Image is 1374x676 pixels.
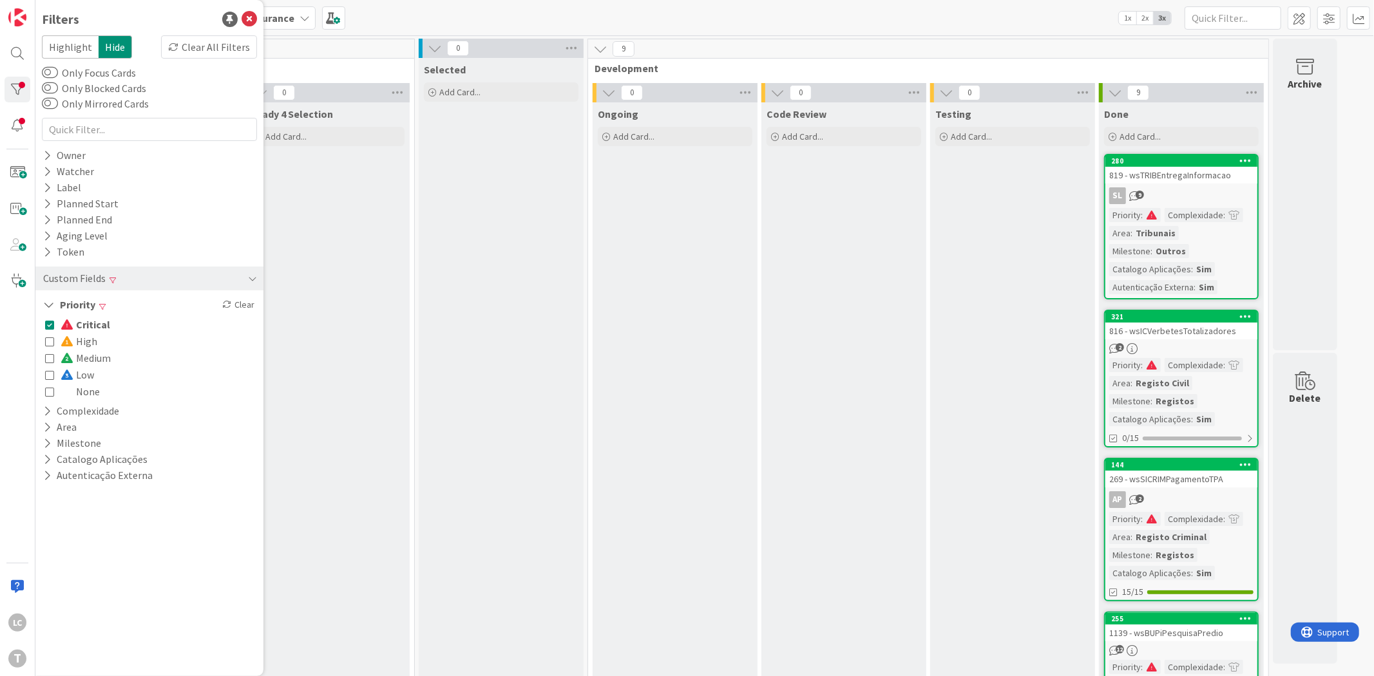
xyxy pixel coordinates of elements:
a: 280819 - wsTRIBEntregaInformacaoSLPriority:Complexidade:Area:TribunaisMilestone:OutrosCatalogo Ap... [1104,154,1259,299]
div: Complexidade [1165,208,1223,222]
button: High [45,333,97,350]
div: Registo Criminal [1132,530,1210,544]
label: Only Blocked Cards [42,80,146,96]
a: 144269 - wsSICRIMPagamentoTPAAPPriority:Complexidade:Area:Registo CriminalMilestone:RegistosCatal... [1104,458,1259,601]
span: Add Card... [1120,131,1161,142]
span: 12 [1116,645,1124,653]
div: AP [1109,491,1126,508]
div: Registo Civil [1132,376,1192,390]
div: Sim [1196,280,1217,294]
div: T [8,650,26,668]
span: : [1150,548,1152,562]
span: Add Card... [951,131,992,142]
span: : [1150,394,1152,408]
div: 280 [1111,156,1257,165]
div: 816 - wsICVerbetesTotalizadores [1105,323,1257,339]
div: Milestone [1109,548,1150,562]
span: Add Card... [613,131,654,142]
div: AP [1105,491,1257,508]
span: Support [27,2,59,17]
span: : [1191,566,1193,580]
label: Only Mirrored Cards [42,96,149,111]
span: Development [595,62,1252,75]
span: 0/15 [1122,431,1139,445]
div: Catalogo Aplicações [1109,262,1191,276]
span: : [1191,262,1193,276]
button: Low [45,366,94,383]
span: 0 [959,85,980,100]
span: None [61,383,100,400]
div: Complexidade [1165,660,1223,674]
div: Custom Fields [42,270,107,286]
div: Tribunais [1132,226,1179,240]
button: Autenticação Externa [42,467,154,484]
span: Add Card... [439,86,481,98]
div: Delete [1290,390,1321,406]
a: 321816 - wsICVerbetesTotalizadoresPriority:Complexidade:Area:Registo CivilMilestone:RegistosCatal... [1104,310,1259,447]
span: Selected [424,63,466,76]
div: 321816 - wsICVerbetesTotalizadores [1105,311,1257,339]
span: High [61,333,97,350]
span: Testing [935,108,971,120]
span: 9 [1127,85,1149,100]
div: Clear [220,297,257,313]
div: Watcher [42,164,95,180]
span: : [1194,280,1196,294]
span: : [1223,358,1225,372]
label: Only Focus Cards [42,65,136,80]
div: 1139 - wsBUPiPesquisaPredio [1105,624,1257,641]
div: Token [42,244,86,260]
button: Milestone [42,435,102,451]
div: 280 [1105,155,1257,167]
span: : [1131,226,1132,240]
span: : [1223,512,1225,526]
div: 144 [1105,459,1257,471]
span: 9 [613,41,635,57]
div: 280819 - wsTRIBEntregaInformacao [1105,155,1257,183]
span: 2x [1136,12,1154,24]
div: Catalogo Aplicações [1109,412,1191,426]
span: 0 [790,85,812,100]
button: Catalogo Aplicações [42,451,149,467]
div: 819 - wsTRIBEntregaInformacao [1105,167,1257,183]
div: Registos [1152,548,1197,562]
img: Visit kanbanzone.com [8,8,26,26]
input: Quick Filter... [42,118,257,141]
div: Registos [1152,394,1197,408]
div: Priority [1109,208,1141,222]
div: 321 [1105,311,1257,323]
div: 255 [1105,613,1257,624]
div: Area [1109,226,1131,240]
div: 2551139 - wsBUPiPesquisaPredio [1105,613,1257,641]
div: Aging Level [42,228,109,244]
div: Autenticação Externa [1109,280,1194,294]
div: Archive [1288,76,1322,91]
span: 15/15 [1122,585,1143,599]
span: : [1141,358,1143,372]
button: Complexidade [42,403,120,419]
div: Area [1109,530,1131,544]
div: 255 [1111,614,1257,623]
div: Sim [1193,262,1215,276]
span: Hide [99,35,132,59]
div: Complexidade [1165,358,1223,372]
div: 321 [1111,312,1257,321]
span: 0 [273,85,295,100]
div: Sim [1193,412,1215,426]
span: : [1141,512,1143,526]
div: Sim [1193,566,1215,580]
div: Milestone [1109,244,1150,258]
span: : [1131,376,1132,390]
span: Medium [61,350,111,366]
span: : [1141,660,1143,674]
button: Medium [45,350,111,366]
div: Clear All Filters [161,35,257,59]
span: 3x [1154,12,1171,24]
span: : [1150,244,1152,258]
input: Quick Filter... [1185,6,1281,30]
div: Outros [1152,244,1189,258]
div: LC [8,614,26,632]
div: 269 - wsSICRIMPagamentoTPA [1105,471,1257,487]
span: Add Card... [265,131,307,142]
span: 2 [1116,343,1124,352]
